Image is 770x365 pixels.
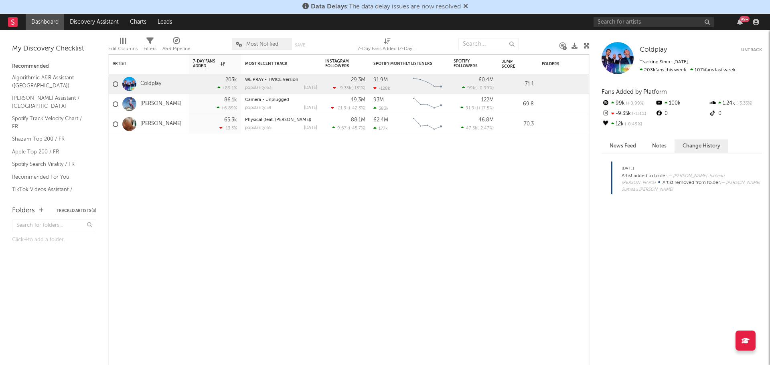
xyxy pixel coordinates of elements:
span: • [658,179,661,186]
a: Spotify Search Virality / FR [12,160,88,169]
div: Instagram Followers [325,59,353,69]
span: -131 % [631,112,646,116]
a: Coldplay [640,46,667,54]
div: 1.24k [709,98,762,109]
button: Untrack [741,46,762,54]
span: Dismiss [463,4,468,10]
div: 88.1M [351,117,365,123]
div: 12k [602,119,655,129]
div: 0 [709,109,762,119]
svg: Chart title [409,74,446,94]
input: Search... [458,38,519,50]
a: Spotify Track Velocity Chart / FR [12,114,88,131]
div: ( ) [333,85,365,91]
div: Camera - Unplugged [245,98,317,102]
a: Shazam Top 200 / FR [12,135,88,143]
div: ( ) [460,105,494,111]
div: popularity: 59 [245,106,272,110]
div: 60.4M [478,77,494,83]
div: Spotify Followers [454,59,482,69]
span: -42.3 % [350,106,364,111]
div: popularity: 63 [245,86,272,90]
div: popularity: 65 [245,126,272,130]
div: 383k [373,106,389,111]
div: 0 [655,109,708,119]
span: Artist removed from folder. [663,180,721,185]
div: 86.1k [224,97,237,103]
a: Apple Top 200 / FR [12,147,88,156]
button: Change History [675,139,728,153]
div: Jump Score [502,59,522,69]
span: Coldplay [640,46,667,53]
a: TikTok Videos Assistant / [GEOGRAPHIC_DATA] [12,185,88,202]
div: Most Recent Track [245,61,305,66]
div: 99 + [740,16,750,22]
span: 91.9k [466,106,477,111]
span: : The data delay issues are now resolved [311,4,461,10]
div: ( ) [331,105,365,111]
div: 7-Day Fans Added (7-Day Fans Added) [357,44,417,54]
span: — [PERSON_NAME] Jumeau [PERSON_NAME] [622,174,724,185]
div: ( ) [332,125,365,131]
span: Tracking Since: [DATE] [640,60,688,65]
span: — [PERSON_NAME] Jumeau [PERSON_NAME] [622,181,760,192]
span: +0.99 % [476,86,492,91]
a: [PERSON_NAME] [140,121,182,127]
button: News Feed [602,139,644,153]
div: -13.3 % [219,125,237,131]
button: Tracked Artists(3) [57,209,96,213]
div: [DATE] [622,163,762,173]
div: Folders [542,62,602,67]
div: Artist [113,61,173,66]
a: Algorithmic A&R Assistant ([GEOGRAPHIC_DATA]) [12,73,88,90]
div: Click to add a folder. [12,235,96,245]
div: Filters [144,34,156,57]
span: 99k [467,86,475,91]
div: ( ) [462,85,494,91]
span: 47.5k [466,126,477,131]
span: -45.7 % [350,126,364,131]
span: 7-Day Fans Added [193,59,219,69]
div: [DATE] [304,106,317,110]
span: -2.47 % [478,126,492,131]
div: Folders [12,206,35,216]
span: +17.5 % [478,106,492,111]
a: Leads [152,14,178,30]
a: Physical (feat. [PERSON_NAME]) [245,118,311,122]
svg: Chart title [409,94,446,114]
div: 71.1 [502,79,534,89]
a: Camera - Unplugged [245,98,289,102]
span: Data Delays [311,4,347,10]
div: My Discovery Checklist [12,44,96,54]
div: [DATE] [304,126,317,130]
div: Physical (feat. Troye Sivan) [245,118,317,122]
div: +6.89 % [217,105,237,111]
div: -9.35k [602,109,655,119]
span: -9.35k [338,86,351,91]
div: WE PRAY - TWICE Version [245,78,317,82]
a: Dashboard [26,14,64,30]
div: +89.1 % [217,85,237,91]
div: 49.3M [351,97,365,103]
span: +0.99 % [625,101,644,106]
div: [DATE] [304,86,317,90]
div: 29.3M [351,77,365,83]
a: [PERSON_NAME] [140,101,182,107]
span: -0.49 % [624,122,642,127]
a: Coldplay [140,81,161,87]
div: A&R Pipeline [162,34,190,57]
div: Spotify Monthly Listeners [373,61,434,66]
div: 65.3k [224,117,237,123]
div: 91.9M [373,77,388,83]
a: WE PRAY - TWICE Version [245,78,298,82]
span: -131 % [353,86,364,91]
button: Notes [644,139,675,153]
div: -128k [373,86,390,91]
span: Most Notified [246,42,278,47]
svg: Chart title [409,114,446,134]
div: 203k [225,77,237,83]
button: 99+ [737,19,743,25]
div: 122M [481,97,494,103]
button: Save [295,43,305,47]
div: 62.4M [373,117,388,123]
